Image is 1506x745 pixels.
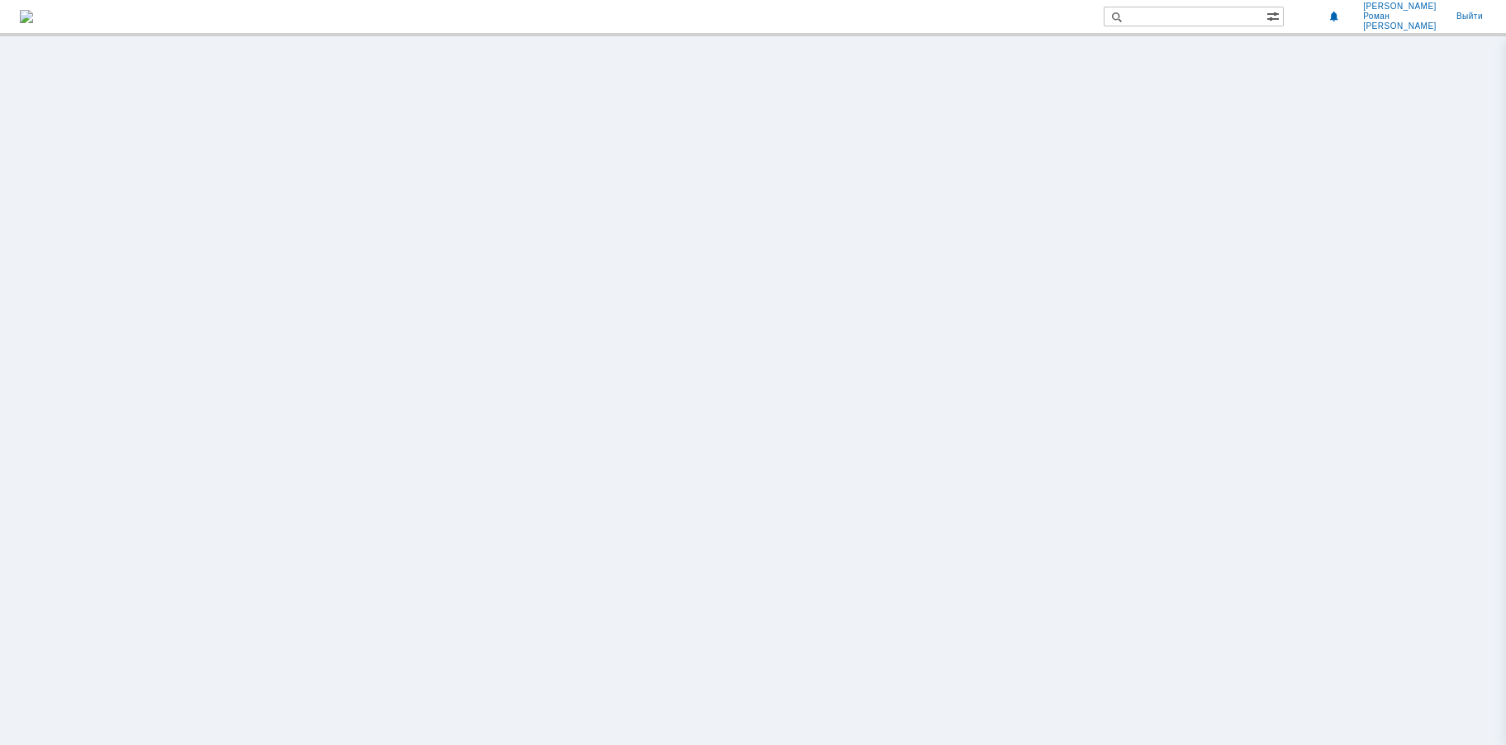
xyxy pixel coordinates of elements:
[1363,2,1437,12] span: [PERSON_NAME]
[20,10,33,23] a: Перейти на домашнюю страницу
[1363,12,1437,21] span: Роман
[1266,7,1283,23] span: Расширенный поиск
[1363,21,1437,31] span: [PERSON_NAME]
[20,10,33,23] img: logo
